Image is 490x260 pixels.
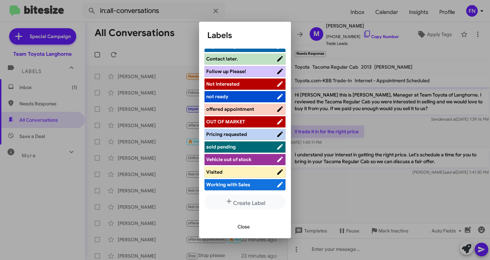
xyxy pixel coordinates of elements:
span: offered appointment [206,106,254,112]
span: OUT OF MARKET [206,119,245,125]
button: Create Label [205,194,285,210]
span: Pricing requested [206,131,247,137]
span: Not Interested [206,81,240,87]
span: Working with Sales [206,181,250,188]
h1: Labels [207,30,283,41]
span: Follow up Please! [206,68,246,74]
span: Buyback: objection [206,43,250,49]
span: Close [238,221,250,233]
span: Contact later. [206,56,238,62]
span: Visited [206,169,223,175]
button: Close [232,221,255,233]
span: sold pending [206,144,236,150]
span: Vehicle out of stock [206,156,251,162]
span: not ready [206,93,228,100]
